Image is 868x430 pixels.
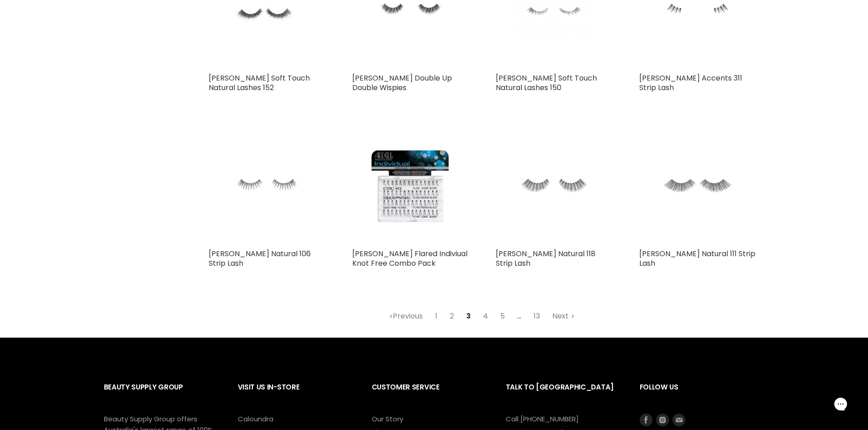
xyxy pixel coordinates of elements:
a: Call [PHONE_NUMBER] [506,414,579,424]
h2: Visit Us In-Store [238,376,354,414]
a: [PERSON_NAME] Flared Indiviual Knot Free Combo Pack [352,248,467,268]
h2: Customer Service [372,376,488,414]
h2: Talk to [GEOGRAPHIC_DATA] [506,376,621,414]
a: [PERSON_NAME] Soft Touch Natural Lashes 150 [496,73,597,93]
a: Ardell Flared Indiviual Knot Free Combo Pack [352,128,468,244]
a: 2 [445,308,459,324]
a: [PERSON_NAME] Natural 106 Strip Lash [209,248,311,268]
a: [PERSON_NAME] Double Up Double Wispies [352,73,452,93]
a: Ardell Natural 111 Strip Lash [639,128,755,244]
a: 4 [478,308,493,324]
a: Next [547,308,580,324]
a: 5 [495,308,510,324]
a: [PERSON_NAME] Natural 118 Strip Lash [496,248,596,268]
a: Ardell Natural 106 Strip Lash [209,128,325,244]
a: Ardell Natural 118 Strip Lash [496,128,612,244]
a: 1 [430,308,442,324]
h2: Beauty Supply Group [104,376,220,414]
a: Previous [384,308,428,324]
a: 13 [529,308,545,324]
a: [PERSON_NAME] Soft Touch Natural Lashes 152 [209,73,310,93]
span: ... [512,308,526,324]
a: [PERSON_NAME] Natural 111 Strip Lash [639,248,755,268]
iframe: Gorgias live chat messenger [822,387,859,421]
a: Caloundra [238,414,273,424]
a: [PERSON_NAME] Accents 311 Strip Lash [639,73,742,93]
h2: Follow us [640,376,765,414]
a: Our Story [372,414,403,424]
span: 3 [461,308,476,324]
